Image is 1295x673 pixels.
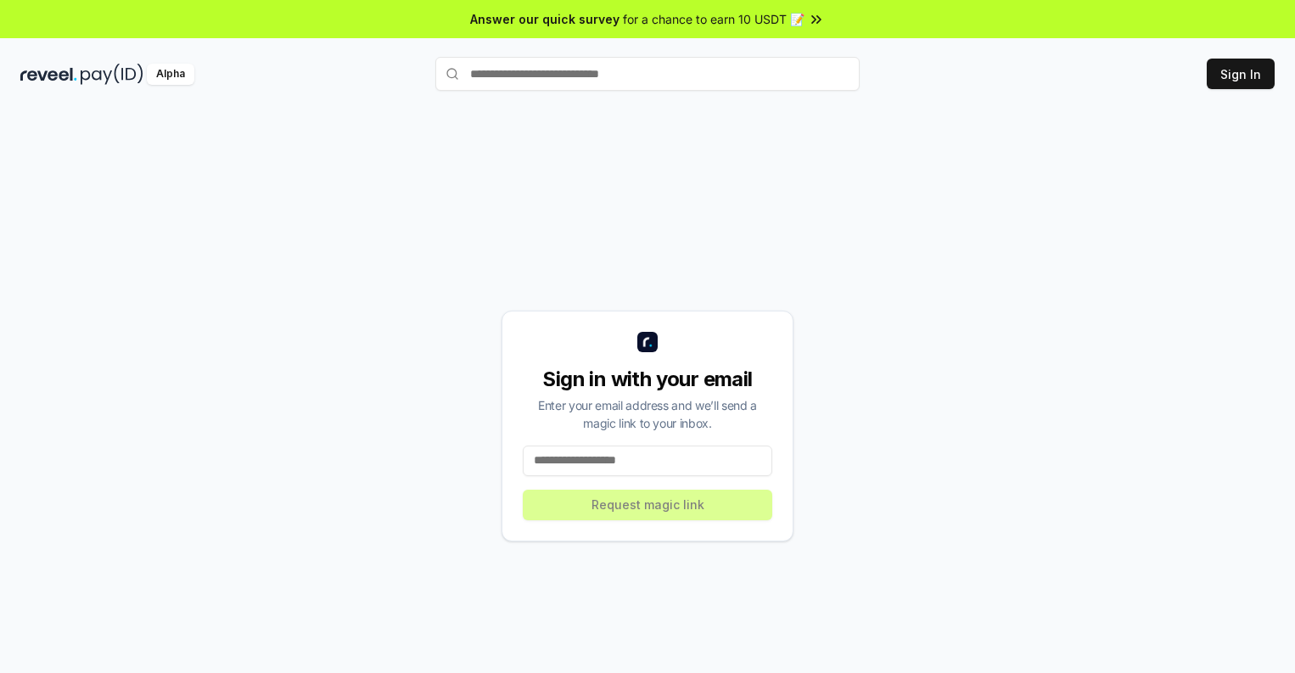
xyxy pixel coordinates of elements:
[523,396,772,432] div: Enter your email address and we’ll send a magic link to your inbox.
[81,64,143,85] img: pay_id
[623,10,804,28] span: for a chance to earn 10 USDT 📝
[470,10,619,28] span: Answer our quick survey
[1207,59,1275,89] button: Sign In
[637,332,658,352] img: logo_small
[20,64,77,85] img: reveel_dark
[147,64,194,85] div: Alpha
[523,366,772,393] div: Sign in with your email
